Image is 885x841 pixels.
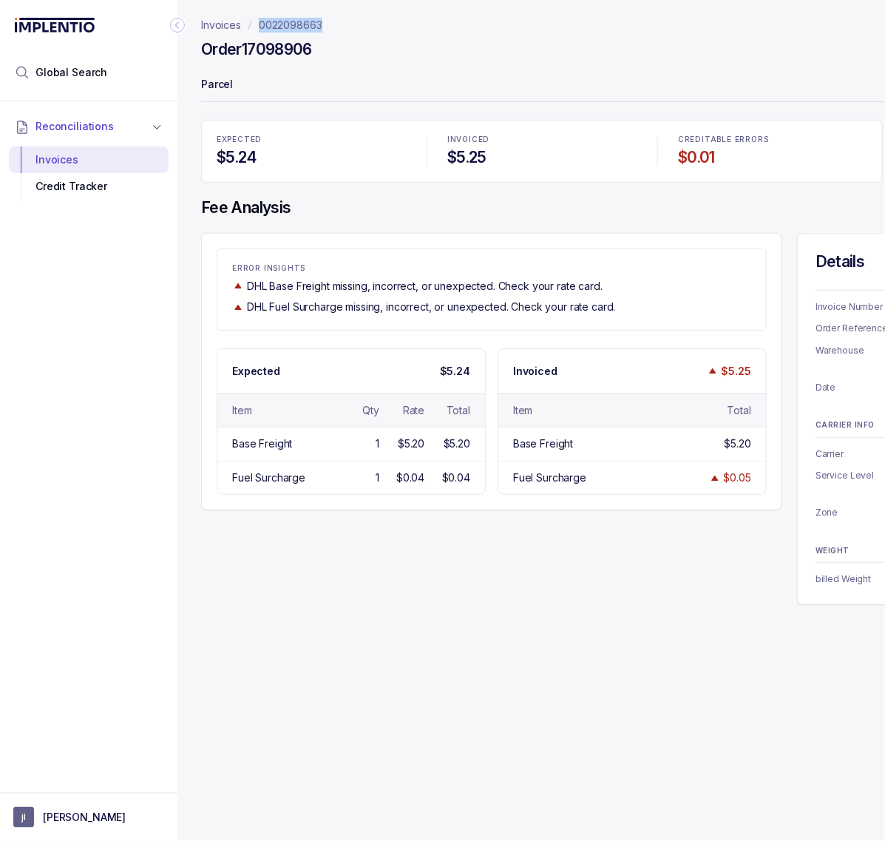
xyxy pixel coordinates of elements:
[678,135,867,144] p: CREDITABLE ERRORS
[513,470,586,485] div: Fuel Surcharge
[232,364,280,379] p: Expected
[444,436,470,451] div: $5.20
[440,364,470,379] p: $5.24
[201,39,312,60] h4: Order 17098906
[21,146,157,173] div: Invoices
[9,110,169,143] button: Reconciliations
[513,364,557,379] p: Invoiced
[43,810,126,825] p: [PERSON_NAME]
[247,279,603,294] p: DHL Base Freight missing, incorrect, or unexpected. Check your rate card.
[396,470,424,485] div: $0.04
[13,807,164,828] button: User initials[PERSON_NAME]
[725,436,751,451] div: $5.20
[13,807,34,828] span: User initials
[201,18,322,33] nav: breadcrumb
[709,473,721,484] img: trend image
[201,18,241,33] a: Invoices
[728,403,751,418] div: Total
[232,403,251,418] div: Item
[169,16,186,34] div: Collapse Icon
[447,403,470,418] div: Total
[232,280,244,291] img: trend image
[442,470,470,485] div: $0.04
[724,470,751,485] div: $0.05
[678,147,867,168] h4: $0.01
[232,264,751,273] p: ERROR INSIGHTS
[232,436,292,451] div: Base Freight
[376,470,379,485] div: 1
[398,436,424,451] div: $5.20
[35,119,114,134] span: Reconciliations
[9,143,169,203] div: Reconciliations
[259,18,322,33] a: 0022098663
[707,365,719,376] img: trend image
[513,403,532,418] div: Item
[447,147,637,168] h4: $5.25
[362,403,379,418] div: Qty
[376,436,379,451] div: 1
[247,300,616,314] p: DHL Fuel Surcharge missing, incorrect, or unexpected. Check your rate card.
[722,364,751,379] p: $5.25
[447,135,637,144] p: INVOICED
[403,403,424,418] div: Rate
[513,436,573,451] div: Base Freight
[21,173,157,200] div: Credit Tracker
[232,302,244,313] img: trend image
[217,147,406,168] h4: $5.24
[232,470,305,485] div: Fuel Surcharge
[217,135,406,144] p: EXPECTED
[35,65,107,80] span: Global Search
